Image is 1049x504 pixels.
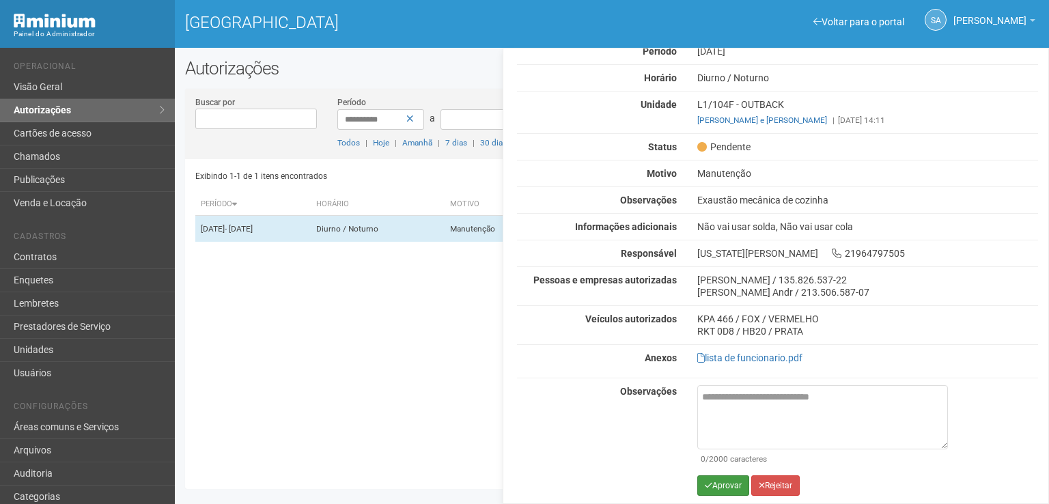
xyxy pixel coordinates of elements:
div: [PERSON_NAME] Andr / 213.506.587-07 [697,286,1038,298]
li: Operacional [14,61,165,76]
td: [DATE] [195,216,311,242]
span: | [395,138,397,148]
th: Motivo [445,193,548,216]
span: | [833,115,835,125]
td: Manutenção [445,216,548,242]
strong: Observações [620,195,677,206]
img: Minium [14,14,96,28]
a: lista de funcionario.pdf [697,352,802,363]
strong: Unidade [641,99,677,110]
strong: Status [648,141,677,152]
td: Diurno / Noturno [311,216,445,242]
a: 7 dias [445,138,467,148]
div: RKT 0D8 / HB20 / PRATA [697,325,1038,337]
div: Exibindo 1-1 de 1 itens encontrados [195,166,608,186]
a: Hoje [373,138,389,148]
strong: Informações adicionais [575,221,677,232]
li: Cadastros [14,232,165,246]
strong: Responsável [621,248,677,259]
a: Todos [337,138,360,148]
label: Período [337,96,366,109]
th: Horário [311,193,445,216]
strong: Pessoas e empresas autorizadas [533,275,677,285]
span: | [473,138,475,148]
a: SA [925,9,947,31]
span: Silvio Anjos [953,2,1026,26]
a: [PERSON_NAME] e [PERSON_NAME] [697,115,827,125]
div: /2000 caracteres [701,453,945,465]
h2: Autorizações [185,58,1039,79]
h1: [GEOGRAPHIC_DATA] [185,14,602,31]
button: Rejeitar [751,475,800,496]
span: Pendente [697,141,751,153]
strong: Horário [644,72,677,83]
div: KPA 466 / FOX / VERMELHO [697,313,1038,325]
div: [DATE] [687,45,1048,57]
a: Voltar para o portal [813,16,904,27]
div: [PERSON_NAME] / 135.826.537-22 [697,274,1038,286]
div: [DATE] 14:11 [697,114,1038,126]
div: Exaustão mecânica de cozinha [687,194,1048,206]
strong: Anexos [645,352,677,363]
div: Não vai usar solda, Não vai usar cola [687,221,1048,233]
label: Buscar por [195,96,235,109]
span: | [438,138,440,148]
strong: Período [643,46,677,57]
strong: Motivo [647,168,677,179]
div: [US_STATE][PERSON_NAME] 21964797505 [687,247,1048,260]
span: | [365,138,367,148]
div: Manutenção [687,167,1048,180]
span: 0 [701,454,705,464]
a: Amanhã [402,138,432,148]
span: a [430,113,435,124]
li: Configurações [14,402,165,416]
strong: Observações [620,386,677,397]
span: - [DATE] [225,224,253,234]
strong: Veículos autorizados [585,313,677,324]
div: L1/104F - OUTBACK [687,98,1048,126]
a: [PERSON_NAME] [953,17,1035,28]
a: 30 dias [480,138,507,148]
button: Aprovar [697,475,749,496]
div: Diurno / Noturno [687,72,1048,84]
div: Painel do Administrador [14,28,165,40]
th: Período [195,193,311,216]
